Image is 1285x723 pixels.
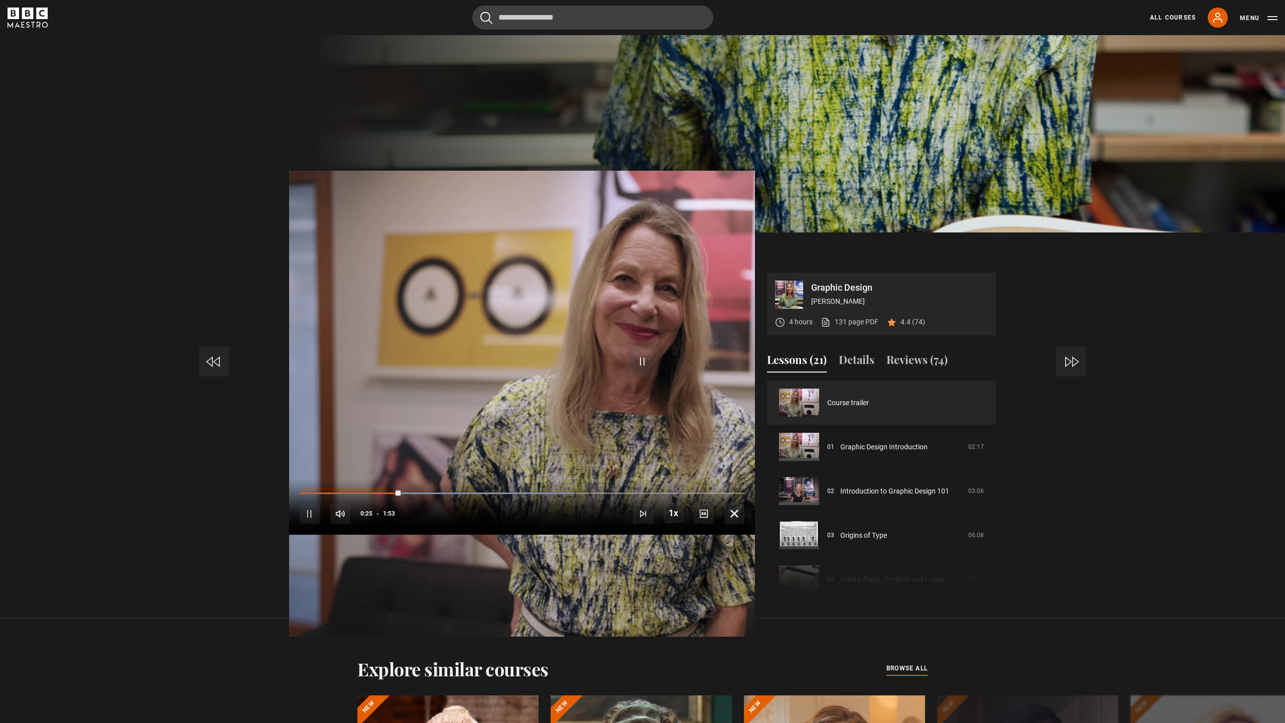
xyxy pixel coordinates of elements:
[300,493,744,495] div: Progress Bar
[886,663,928,674] a: browse all
[357,658,549,679] h2: Explore similar courses
[1240,13,1277,23] button: Toggle navigation
[480,12,492,24] button: Submit the search query
[840,442,928,452] a: Graphic Design Introduction
[376,510,379,517] span: -
[811,283,988,292] p: Graphic Design
[811,296,988,307] p: [PERSON_NAME]
[724,504,744,524] button: Fullscreen
[694,504,714,524] button: Captions
[383,505,395,523] span: 1:53
[1150,13,1196,22] a: All Courses
[300,504,320,524] button: Pause
[633,504,653,524] button: Next Lesson
[839,351,874,373] button: Details
[901,317,925,327] p: 4.4 (74)
[827,398,869,408] a: Course trailer
[886,663,928,673] span: browse all
[840,530,887,541] a: Origins of Type
[840,486,949,497] a: Introduction to Graphic Design 101
[886,351,948,373] button: Reviews (74)
[789,317,813,327] p: 4 hours
[289,273,755,535] video-js: Video Player
[330,504,350,524] button: Mute
[767,351,827,373] button: Lessons (21)
[821,317,878,327] a: 131 page PDF
[8,8,48,28] svg: BBC Maestro
[664,503,684,523] button: Playback Rate
[360,505,372,523] span: 0:25
[472,6,713,30] input: Search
